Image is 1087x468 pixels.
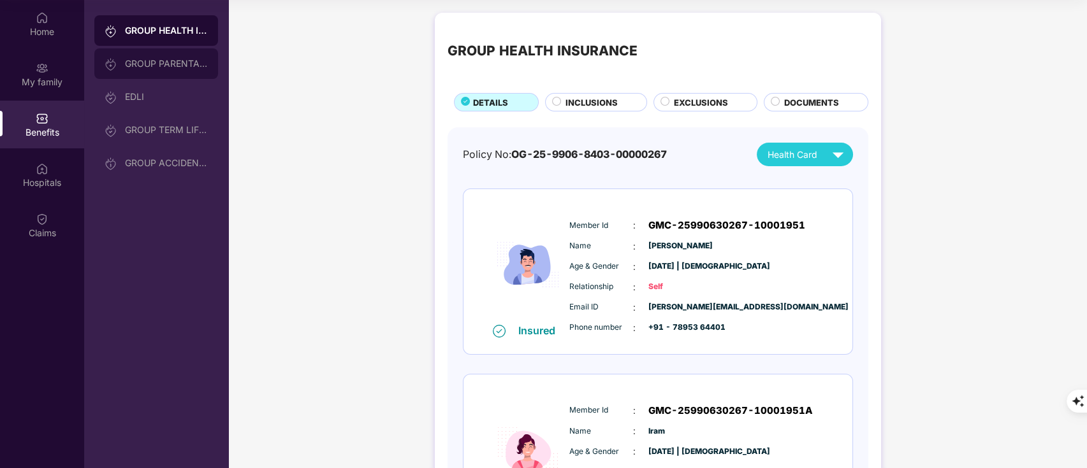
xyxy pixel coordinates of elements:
[105,157,117,170] img: svg+xml;base64,PHN2ZyB3aWR0aD0iMjAiIGhlaWdodD0iMjAiIHZpZXdCb3g9IjAgMCAyMCAyMCIgZmlsbD0ibm9uZSIgeG...
[569,446,633,458] span: Age & Gender
[493,325,506,337] img: svg+xml;base64,PHN2ZyB4bWxucz0iaHR0cDovL3d3dy53My5vcmcvMjAwMC9zdmciIHdpZHRoPSIxNiIgaGVpZ2h0PSIxNi...
[827,143,849,166] img: svg+xml;base64,PHN2ZyB4bWxucz0iaHR0cDovL3d3dy53My5vcmcvMjAwMC9zdmciIHZpZXdCb3g9IjAgMCAyNCAyNCIgd2...
[490,206,566,323] img: icon
[633,424,636,438] span: :
[36,162,48,175] img: svg+xml;base64,PHN2ZyBpZD0iSG9zcGl0YWxzIiB4bWxucz0iaHR0cDovL3d3dy53My5vcmcvMjAwMC9zdmciIHdpZHRoPS...
[648,218,805,233] span: GMC-25990630267-10001951
[633,444,636,458] span: :
[36,62,48,74] img: svg+xml;base64,PHN2ZyB3aWR0aD0iMjAiIGhlaWdodD0iMjAiIHZpZXdCb3g9IjAgMCAyMCAyMCIgZmlsbD0ibm9uZSIgeG...
[633,239,636,253] span: :
[511,148,667,160] span: OG-25-9906-8403-00000267
[633,404,636,418] span: :
[105,91,117,104] img: svg+xml;base64,PHN2ZyB3aWR0aD0iMjAiIGhlaWdodD0iMjAiIHZpZXdCb3g9IjAgMCAyMCAyMCIgZmlsbD0ibm9uZSIgeG...
[768,148,817,162] span: Health Card
[125,24,208,37] div: GROUP HEALTH INSURANCE
[125,92,208,102] div: EDLI
[565,96,618,109] span: INCLUSIONS
[674,96,728,109] span: EXCLUSIONS
[757,143,853,166] button: Health Card
[105,58,117,71] img: svg+xml;base64,PHN2ZyB3aWR0aD0iMjAiIGhlaWdodD0iMjAiIHZpZXdCb3g9IjAgMCAyMCAyMCIgZmlsbD0ibm9uZSIgeG...
[648,260,712,273] span: [DATE] | [DEMOGRAPHIC_DATA]
[633,301,636,315] span: :
[633,321,636,335] span: :
[36,11,48,24] img: svg+xml;base64,PHN2ZyBpZD0iSG9tZSIgeG1sbnM9Imh0dHA6Ly93d3cudzMub3JnLzIwMDAvc3ZnIiB3aWR0aD0iMjAiIG...
[518,324,563,337] div: Insured
[569,322,633,334] span: Phone number
[569,301,633,313] span: Email ID
[36,112,48,125] img: svg+xml;base64,PHN2ZyBpZD0iQmVuZWZpdHMiIHhtbG5zPSJodHRwOi8vd3d3LnczLm9yZy8yMDAwL3N2ZyIgd2lkdGg9Ij...
[125,125,208,135] div: GROUP TERM LIFE INSURANCE
[784,96,839,109] span: DOCUMENTS
[569,425,633,437] span: Name
[569,260,633,273] span: Age & Gender
[569,240,633,252] span: Name
[125,59,208,69] div: GROUP PARENTAL POLICY
[633,260,636,274] span: :
[569,220,633,232] span: Member Id
[648,322,712,334] span: +91 - 78953 64401
[448,41,638,62] div: GROUP HEALTH INSURANCE
[105,25,117,38] img: svg+xml;base64,PHN2ZyB3aWR0aD0iMjAiIGhlaWdodD0iMjAiIHZpZXdCb3g9IjAgMCAyMCAyMCIgZmlsbD0ibm9uZSIgeG...
[125,158,208,168] div: GROUP ACCIDENTAL INSURANCE
[36,213,48,225] img: svg+xml;base64,PHN2ZyBpZD0iQ2xhaW0iIHhtbG5zPSJodHRwOi8vd3d3LnczLm9yZy8yMDAwL3N2ZyIgd2lkdGg9IjIwIi...
[105,124,117,137] img: svg+xml;base64,PHN2ZyB3aWR0aD0iMjAiIGhlaWdodD0iMjAiIHZpZXdCb3g9IjAgMCAyMCAyMCIgZmlsbD0ibm9uZSIgeG...
[569,281,633,293] span: Relationship
[569,404,633,416] span: Member Id
[648,403,813,418] span: GMC-25990630267-10001951A
[648,446,712,458] span: [DATE] | [DEMOGRAPHIC_DATA]
[648,240,712,252] span: [PERSON_NAME]
[648,425,712,437] span: Iram
[473,96,508,109] span: DETAILS
[633,218,636,232] span: :
[633,280,636,294] span: :
[463,146,667,162] div: Policy No:
[648,301,712,313] span: [PERSON_NAME][EMAIL_ADDRESS][DOMAIN_NAME]
[648,281,712,293] span: Self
